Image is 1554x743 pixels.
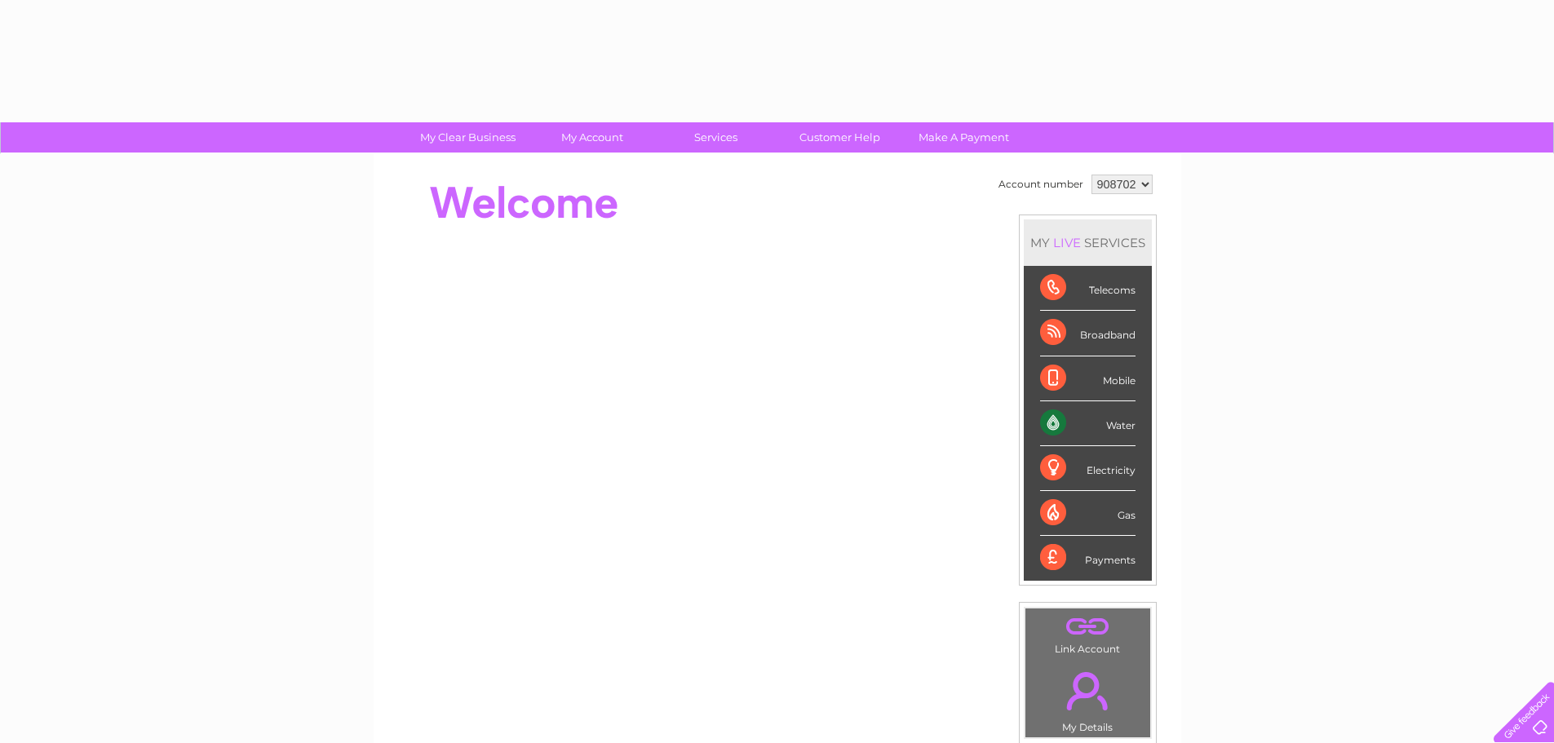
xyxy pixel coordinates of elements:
[1025,608,1151,659] td: Link Account
[1029,613,1146,641] a: .
[1025,658,1151,738] td: My Details
[1040,401,1136,446] div: Water
[1029,662,1146,719] a: .
[897,122,1031,153] a: Make A Payment
[1040,356,1136,401] div: Mobile
[773,122,907,153] a: Customer Help
[525,122,659,153] a: My Account
[1024,219,1152,266] div: MY SERVICES
[1040,446,1136,491] div: Electricity
[1040,491,1136,536] div: Gas
[1040,311,1136,356] div: Broadband
[994,170,1087,198] td: Account number
[1040,266,1136,311] div: Telecoms
[401,122,535,153] a: My Clear Business
[649,122,783,153] a: Services
[1050,235,1084,250] div: LIVE
[1040,536,1136,580] div: Payments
